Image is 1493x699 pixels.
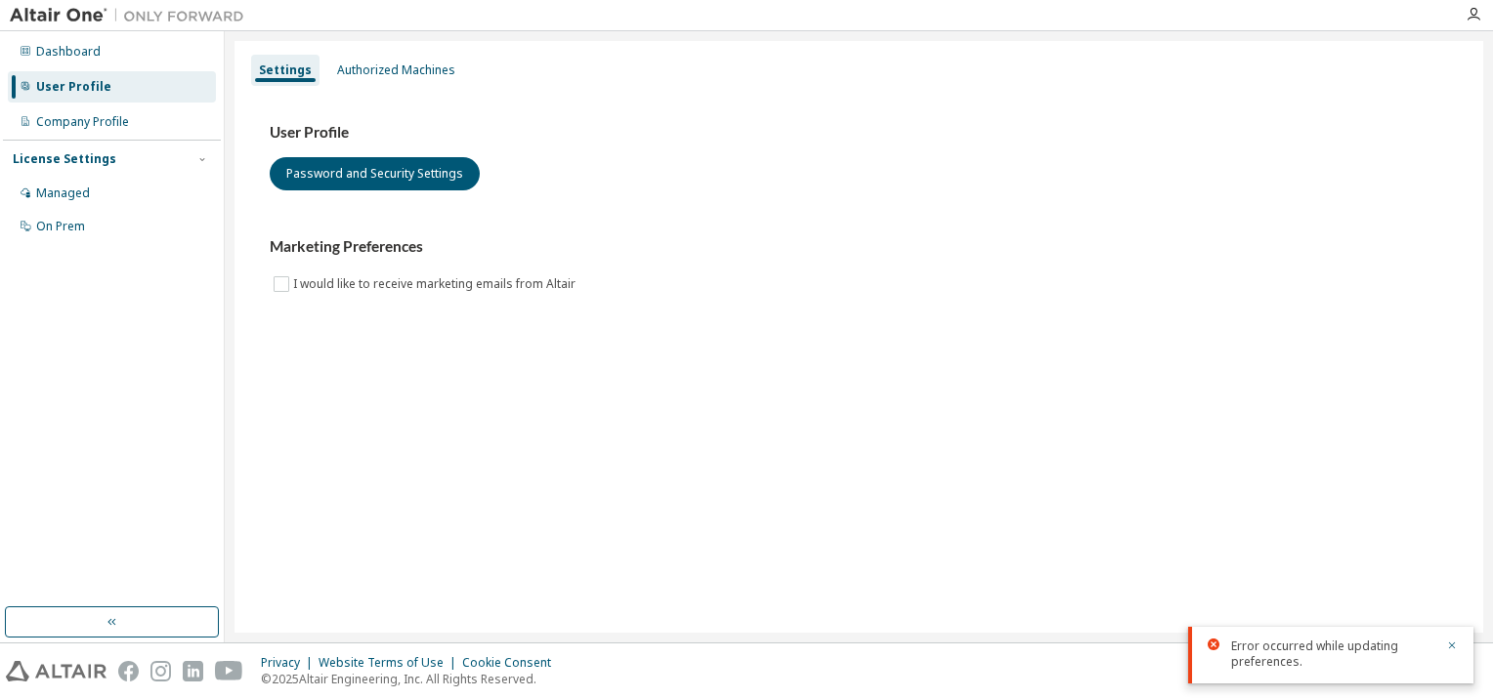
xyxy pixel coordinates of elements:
[36,79,111,95] div: User Profile
[6,661,107,681] img: altair_logo.svg
[13,151,116,167] div: License Settings
[36,185,90,201] div: Managed
[118,661,139,681] img: facebook.svg
[261,655,319,671] div: Privacy
[183,661,203,681] img: linkedin.svg
[261,671,563,687] p: © 2025 Altair Engineering, Inc. All Rights Reserved.
[150,661,171,681] img: instagram.svg
[10,6,254,25] img: Altair One
[319,655,462,671] div: Website Terms of Use
[462,655,563,671] div: Cookie Consent
[293,272,579,296] label: I would like to receive marketing emails from Altair
[270,157,480,190] button: Password and Security Settings
[259,62,312,78] div: Settings
[337,62,455,78] div: Authorized Machines
[270,123,1448,143] h3: User Profile
[1231,638,1434,670] div: Error occurred while updating preferences.
[36,219,85,234] div: On Prem
[36,44,101,60] div: Dashboard
[215,661,243,681] img: youtube.svg
[270,237,1448,257] h3: Marketing Preferences
[36,114,129,130] div: Company Profile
